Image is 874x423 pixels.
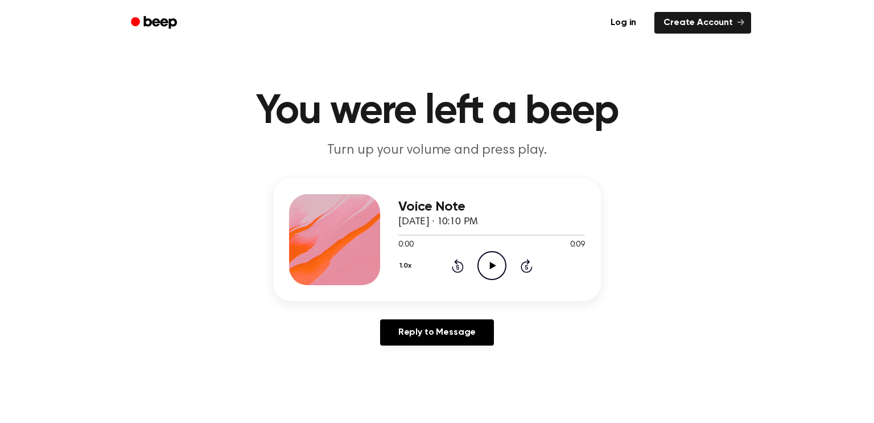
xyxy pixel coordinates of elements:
a: Beep [123,12,187,34]
p: Turn up your volume and press play. [218,141,655,160]
span: [DATE] · 10:10 PM [398,217,478,227]
span: 0:09 [570,239,585,251]
span: 0:00 [398,239,413,251]
h3: Voice Note [398,199,585,215]
h1: You were left a beep [146,91,728,132]
a: Create Account [654,12,751,34]
a: Log in [599,10,648,36]
a: Reply to Message [380,319,494,346]
button: 1.0x [398,256,415,276]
